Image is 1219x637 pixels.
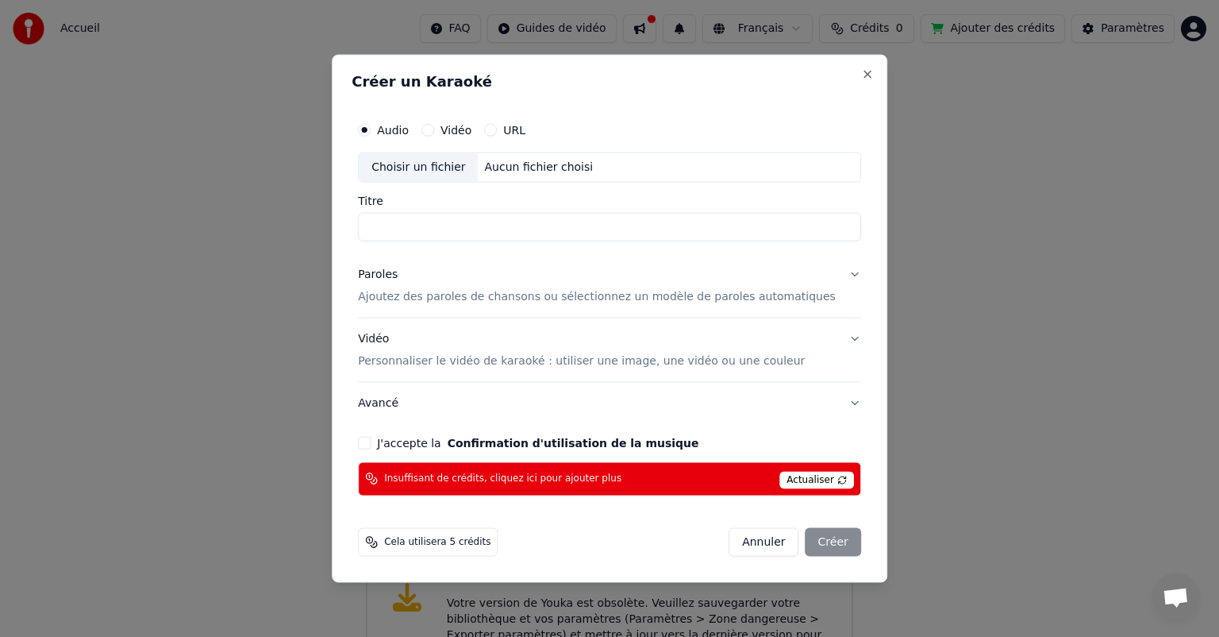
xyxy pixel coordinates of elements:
[503,125,525,136] label: URL
[352,75,867,89] h2: Créer un Karaoké
[358,195,861,207] label: Titre
[377,437,698,448] label: J'accepte la
[440,125,471,136] label: Vidéo
[448,437,699,448] button: J'accepte la
[358,318,861,382] button: VidéoPersonnaliser le vidéo de karaoké : utiliser une image, une vidéo ou une couleur
[384,535,490,548] span: Cela utilisera 5 crédits
[384,473,621,485] span: Insuffisant de crédits, cliquez ici pour ajouter plus
[358,353,805,369] p: Personnaliser le vidéo de karaoké : utiliser une image, une vidéo ou une couleur
[779,471,854,488] span: Actualiser
[479,160,600,176] div: Aucun fichier choisi
[359,153,478,182] div: Choisir un fichier
[358,331,805,369] div: Vidéo
[729,527,798,556] button: Annuler
[377,125,409,136] label: Audio
[358,289,836,305] p: Ajoutez des paroles de chansons ou sélectionnez un modèle de paroles automatiques
[358,267,398,283] div: Paroles
[358,254,861,318] button: ParolesAjoutez des paroles de chansons ou sélectionnez un modèle de paroles automatiques
[358,382,861,423] button: Avancé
